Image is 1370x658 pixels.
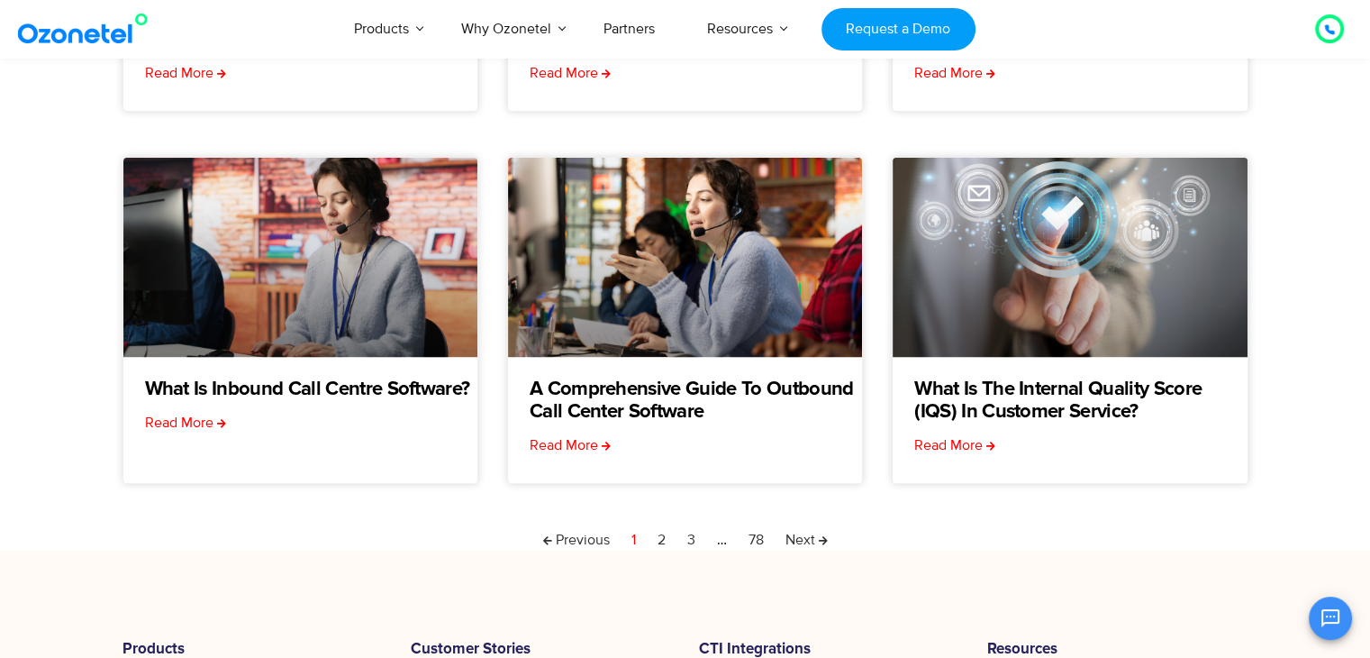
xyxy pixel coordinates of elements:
[821,8,975,50] a: Request a Demo
[785,529,828,551] a: Next
[631,531,636,549] span: 1
[914,62,995,84] a: Read more about Top 10 Customer Service Software in 2025 (+Pricing)
[145,62,226,84] a: Read more about Voicebots in Banking: A Complete Guide
[914,379,1247,424] a: What is the Internal Quality Score (IQS) in Customer Service?
[145,412,226,434] a: Read more about What Is Inbound Call Centre Software?
[658,529,666,551] a: 2
[717,531,727,549] span: …
[1309,597,1352,640] button: Open chat
[914,434,995,456] a: Read more about What is the Internal Quality Score (IQS) in Customer Service?
[543,531,610,549] span: Previous
[749,529,764,551] a: 78
[122,529,1248,551] nav: Pagination
[145,379,470,401] a: What Is Inbound Call Centre Software?
[530,62,611,84] a: Read more about AI IVR Explained: Everything You Need to Know
[530,379,862,424] a: A Comprehensive Guide to Outbound Call Center Software
[687,529,695,551] a: 3
[530,434,611,456] a: Read more about A Comprehensive Guide to Outbound Call Center Software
